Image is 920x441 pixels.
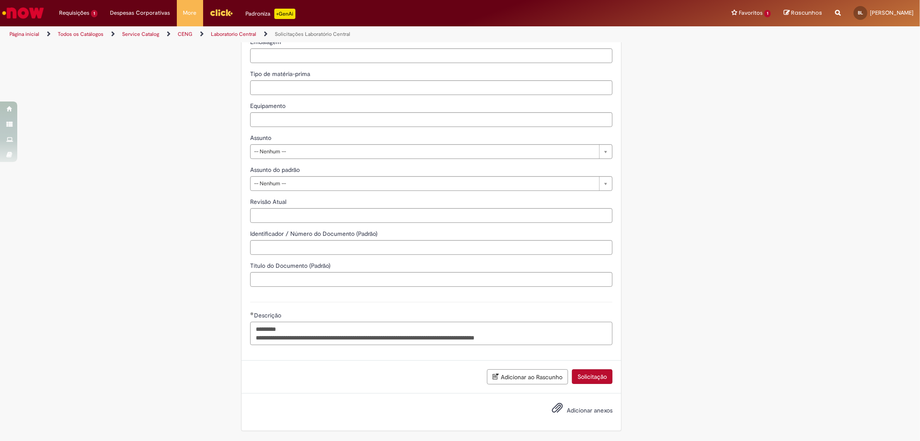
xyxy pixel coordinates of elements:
[9,31,39,38] a: Página inicial
[250,48,612,63] input: Embalagem
[567,406,612,414] span: Adicionar anexos
[183,9,197,17] span: More
[254,145,595,159] span: -- Nenhum --
[784,9,822,17] a: Rascunhos
[250,80,612,95] input: Tipo de matéria-prima
[91,10,97,17] span: 1
[487,369,568,384] button: Adicionar ao Rascunho
[572,369,612,384] button: Solicitação
[250,70,312,78] span: Tipo de matéria-prima
[250,240,612,255] input: Identificador / Número do Documento (Padrão)
[6,26,607,42] ul: Trilhas de página
[549,400,565,420] button: Adicionar anexos
[122,31,159,38] a: Service Catalog
[246,9,295,19] div: Padroniza
[275,31,350,38] a: Solicitações Laboratório Central
[110,9,170,17] span: Despesas Corporativas
[250,272,612,287] input: Título do Documento (Padrão)
[250,134,273,142] span: Assunto
[739,9,763,17] span: Favoritos
[254,177,595,190] span: -- Nenhum --
[870,9,914,16] span: [PERSON_NAME]
[250,262,332,270] span: Título do Documento (Padrão)
[211,31,256,38] a: Laboratorio Central
[250,230,379,238] span: Identificador / Número do Documento (Padrão)
[250,38,283,46] span: Embalagem
[250,102,287,110] span: Equipamento
[274,9,295,19] p: +GenAi
[250,322,612,345] textarea: Descrição
[250,312,254,315] span: Obrigatório Preenchido
[250,198,288,206] span: Revisão Atual
[858,10,863,16] span: BL
[1,4,45,22] img: ServiceNow
[791,9,822,17] span: Rascunhos
[250,208,612,223] input: Revisão Atual
[764,10,771,17] span: 1
[254,311,283,319] span: Descrição
[250,166,301,174] span: Assunto do padrão
[210,6,233,19] img: click_logo_yellow_360x200.png
[59,9,89,17] span: Requisições
[250,112,612,127] input: Equipamento
[178,31,192,38] a: CENG
[58,31,104,38] a: Todos os Catálogos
